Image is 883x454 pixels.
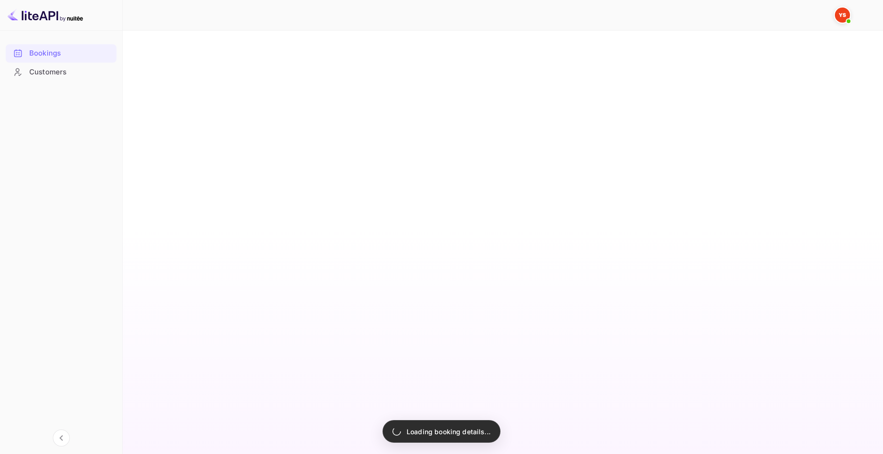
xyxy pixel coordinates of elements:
button: Collapse navigation [53,430,70,446]
a: Bookings [6,44,117,62]
div: Customers [6,63,117,81]
div: Customers [29,67,112,78]
p: Loading booking details... [407,427,491,437]
div: Bookings [6,44,117,63]
div: Bookings [29,48,112,59]
img: LiteAPI logo [8,8,83,23]
a: Customers [6,63,117,81]
img: Yandex Support [835,8,850,23]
